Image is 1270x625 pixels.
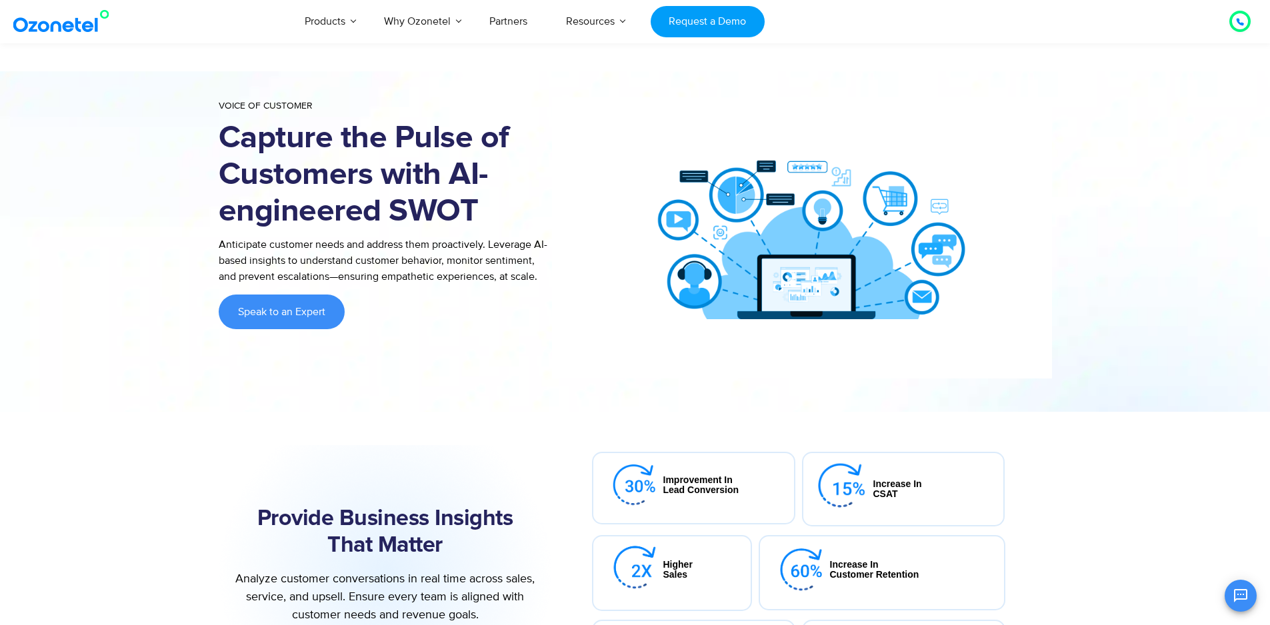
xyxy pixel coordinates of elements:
div: Increase in Customer Retention [830,560,919,580]
span: Voice of Customer [219,100,313,111]
h2: Provide Business Insights That Matter [225,506,545,559]
p: Analyze customer conversations in real time across sales, service, and upsell. Ensure every team ... [225,570,545,624]
div: Increase in CSAT [873,479,922,499]
a: Request a Demo [651,6,765,37]
p: Anticipate customer needs and address them proactively. Leverage AI-based insights to understand ... [219,237,552,285]
div: Improvement in lead conversion [663,475,739,495]
a: Speak to an Expert [219,295,345,329]
button: Open chat [1225,580,1257,612]
h1: Capture the Pulse of Customers with AI-engineered SWOT [219,120,552,230]
div: Higher Sales [663,560,693,580]
span: Speak to an Expert [238,307,325,317]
